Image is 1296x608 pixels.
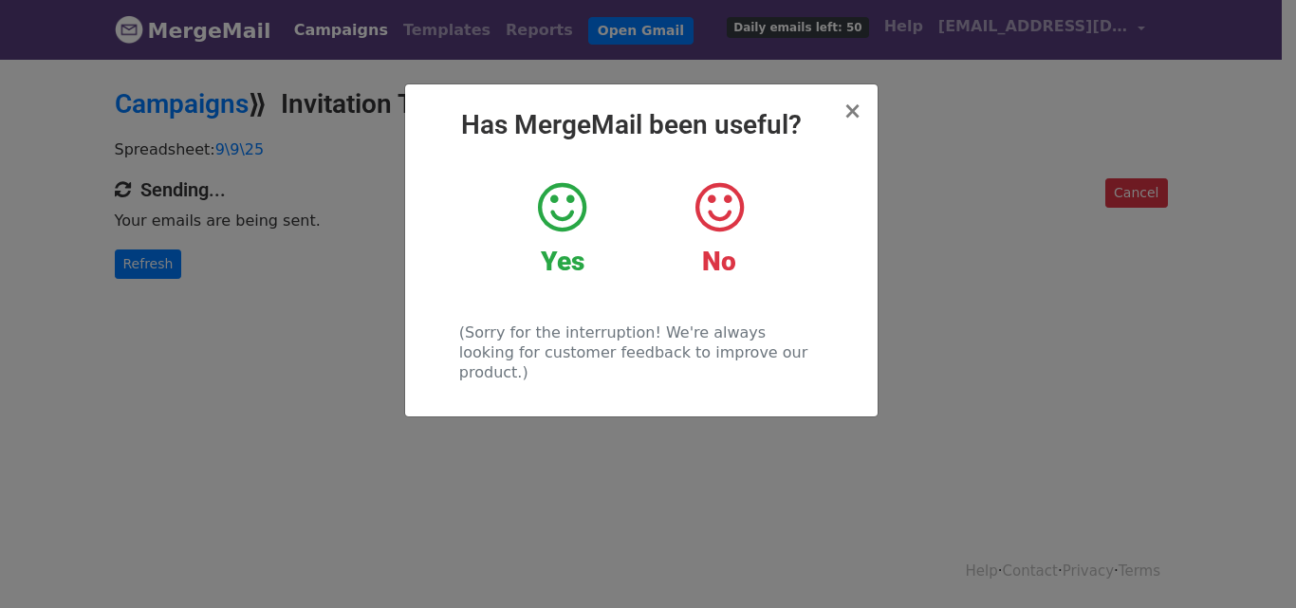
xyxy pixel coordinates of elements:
strong: Yes [541,246,584,277]
a: No [655,179,783,278]
button: Close [842,100,861,122]
a: Yes [498,179,626,278]
strong: No [702,246,736,277]
span: × [842,98,861,124]
h2: Has MergeMail been useful? [420,109,862,141]
p: (Sorry for the interruption! We're always looking for customer feedback to improve our product.) [459,322,823,382]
